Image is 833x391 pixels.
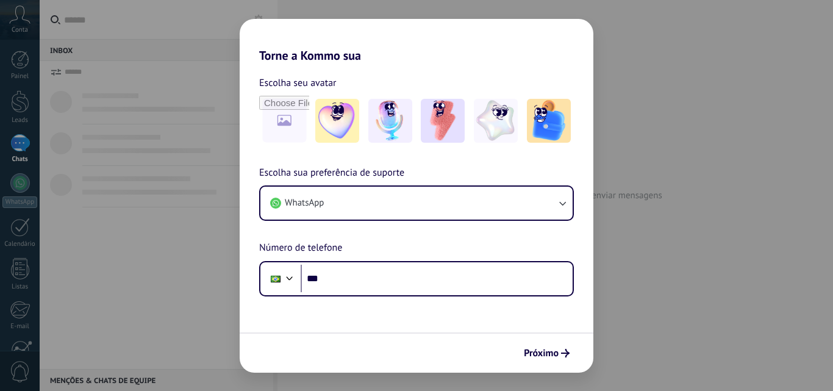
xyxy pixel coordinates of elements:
div: Brazil: + 55 [264,266,287,292]
img: -5.jpeg [527,99,571,143]
img: -4.jpeg [474,99,518,143]
button: WhatsApp [260,187,573,220]
span: Escolha sua preferência de suporte [259,165,404,181]
span: Escolha seu avatar [259,75,337,91]
h2: Torne a Kommo sua [240,19,593,63]
img: -1.jpeg [315,99,359,143]
span: WhatsApp [285,197,324,209]
button: Próximo [518,343,575,364]
img: -2.jpeg [368,99,412,143]
img: -3.jpeg [421,99,465,143]
span: Número de telefone [259,240,342,256]
span: Próximo [524,349,559,357]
